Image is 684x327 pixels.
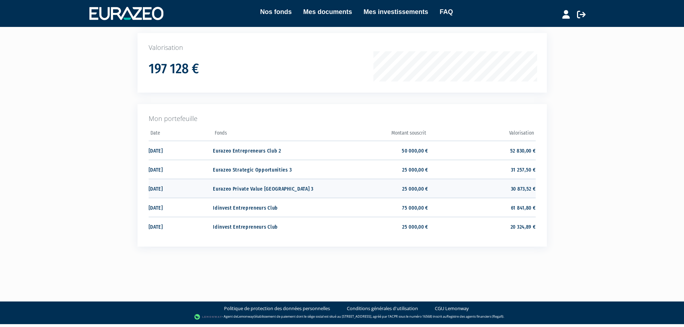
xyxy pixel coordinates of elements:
[224,305,330,312] a: Politique de protection des données personnelles
[435,305,469,312] a: CGU Lemonway
[440,7,453,17] a: FAQ
[321,217,428,236] td: 25 000,00 €
[149,114,536,123] p: Mon portefeuille
[363,7,428,17] a: Mes investissements
[213,217,320,236] td: Idinvest Entrepreneurs Club
[149,217,213,236] td: [DATE]
[213,179,320,198] td: Eurazeo Private Value [GEOGRAPHIC_DATA] 3
[213,141,320,160] td: Eurazeo Entrepreneurs Club 2
[321,198,428,217] td: 75 000,00 €
[303,7,352,17] a: Mes documents
[213,160,320,179] td: Eurazeo Strategic Opportunities 3
[428,128,535,141] th: Valorisation
[149,198,213,217] td: [DATE]
[89,7,163,20] img: 1732889491-logotype_eurazeo_blanc_rvb.png
[149,179,213,198] td: [DATE]
[213,198,320,217] td: Idinvest Entrepreneurs Club
[149,128,213,141] th: Date
[428,198,535,217] td: 61 841,80 €
[213,128,320,141] th: Fonds
[321,128,428,141] th: Montant souscrit
[7,313,677,321] div: - Agent de (établissement de paiement dont le siège social est situé au [STREET_ADDRESS], agréé p...
[428,141,535,160] td: 52 830,00 €
[149,160,213,179] td: [DATE]
[149,43,536,52] p: Valorisation
[321,179,428,198] td: 25 000,00 €
[149,141,213,160] td: [DATE]
[321,160,428,179] td: 25 000,00 €
[321,141,428,160] td: 50 000,00 €
[447,314,503,319] a: Registre des agents financiers (Regafi)
[428,179,535,198] td: 30 873,52 €
[194,313,222,321] img: logo-lemonway.png
[428,160,535,179] td: 31 257,50 €
[347,305,418,312] a: Conditions générales d'utilisation
[237,314,254,319] a: Lemonway
[149,61,199,76] h1: 197 128 €
[428,217,535,236] td: 20 324,89 €
[260,7,292,17] a: Nos fonds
